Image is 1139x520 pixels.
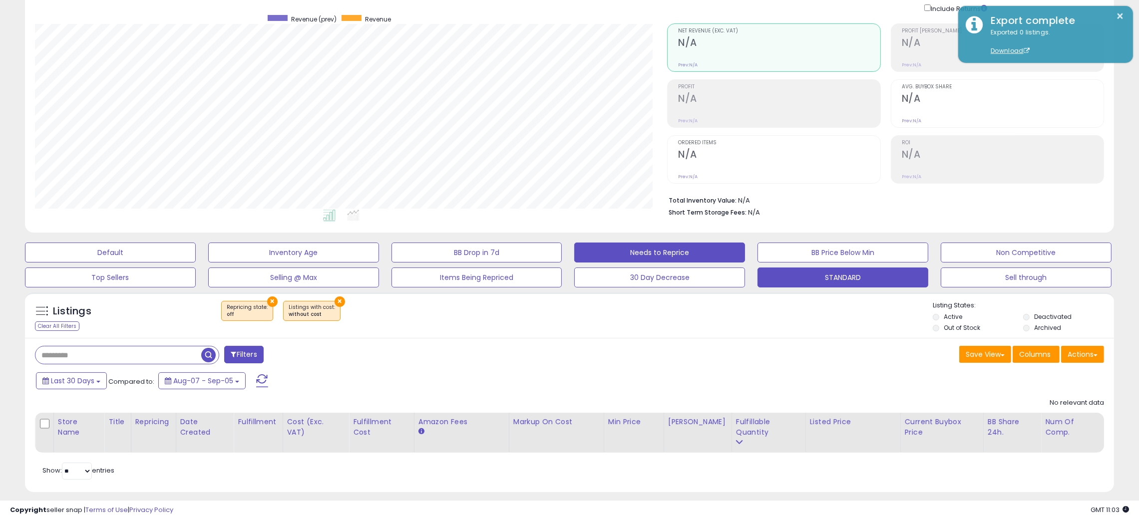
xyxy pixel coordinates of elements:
[391,267,562,287] button: Items Being Repriced
[678,84,880,90] span: Profit
[418,417,505,427] div: Amazon Fees
[678,93,880,106] h2: N/A
[173,376,233,386] span: Aug-07 - Sep-05
[287,417,345,438] div: Cost (Exc. VAT)
[1091,505,1129,515] span: 2025-10-6 11:03 GMT
[941,243,1112,262] button: Non Competitive
[53,304,91,318] h5: Listings
[902,84,1104,90] span: Avg. Buybox Share
[1013,346,1060,363] button: Columns
[991,46,1030,55] a: Download
[509,413,604,453] th: The percentage added to the cost of goods (COGS) that forms the calculator for Min & Max prices.
[748,208,760,217] span: N/A
[669,196,737,205] b: Total Inventory Value:
[289,311,335,318] div: without cost
[238,417,278,427] div: Fulfillment
[678,118,698,124] small: Prev: N/A
[905,417,979,438] div: Current Buybox Price
[335,296,345,307] button: ×
[10,506,173,515] div: seller snap | |
[574,267,745,287] button: 30 Day Decrease
[227,303,268,318] span: Repricing state :
[988,417,1037,438] div: BB Share 24h.
[227,311,268,318] div: off
[365,15,391,23] span: Revenue
[678,37,880,50] h2: N/A
[158,372,246,389] button: Aug-07 - Sep-05
[289,303,335,318] span: Listings with cost :
[1061,346,1104,363] button: Actions
[669,194,1097,206] li: N/A
[902,37,1104,50] h2: N/A
[208,243,379,262] button: Inventory Age
[902,174,921,180] small: Prev: N/A
[933,301,1114,310] p: Listing States:
[983,13,1126,28] div: Export complete
[513,417,600,427] div: Markup on Cost
[678,174,698,180] small: Prev: N/A
[108,417,126,427] div: Title
[902,62,921,68] small: Prev: N/A
[669,208,747,217] b: Short Term Storage Fees:
[736,417,801,438] div: Fulfillable Quantity
[51,376,94,386] span: Last 30 Days
[983,28,1126,56] div: Exported 0 listings.
[291,15,337,23] span: Revenue (prev)
[108,377,154,386] span: Compared to:
[959,346,1011,363] button: Save View
[917,2,999,13] div: Include Returns
[944,323,980,332] label: Out of Stock
[353,417,410,438] div: Fulfillment Cost
[902,149,1104,162] h2: N/A
[944,312,962,321] label: Active
[678,149,880,162] h2: N/A
[668,417,728,427] div: [PERSON_NAME]
[1034,312,1072,321] label: Deactivated
[1019,349,1051,359] span: Columns
[180,417,230,438] div: Date Created
[902,28,1104,34] span: Profit [PERSON_NAME]
[1050,398,1104,408] div: No relevant data
[267,296,278,307] button: ×
[25,243,196,262] button: Default
[902,93,1104,106] h2: N/A
[391,243,562,262] button: BB Drop in 7d
[129,505,173,515] a: Privacy Policy
[678,28,880,34] span: Net Revenue (Exc. VAT)
[810,417,896,427] div: Listed Price
[58,417,100,438] div: Store Name
[1034,323,1061,332] label: Archived
[678,140,880,146] span: Ordered Items
[208,267,379,287] button: Selling @ Max
[418,427,424,436] small: Amazon Fees.
[758,267,928,287] button: STANDARD
[941,267,1112,287] button: Sell through
[135,417,172,427] div: Repricing
[224,346,263,363] button: Filters
[678,62,698,68] small: Prev: N/A
[85,505,128,515] a: Terms of Use
[902,118,921,124] small: Prev: N/A
[36,372,107,389] button: Last 30 Days
[25,267,196,287] button: Top Sellers
[574,243,745,262] button: Needs to Reprice
[608,417,660,427] div: Min Price
[758,243,928,262] button: BB Price Below Min
[902,140,1104,146] span: ROI
[42,466,114,475] span: Show: entries
[1045,417,1100,438] div: Num of Comp.
[10,505,46,515] strong: Copyright
[35,321,79,331] div: Clear All Filters
[1117,10,1125,22] button: ×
